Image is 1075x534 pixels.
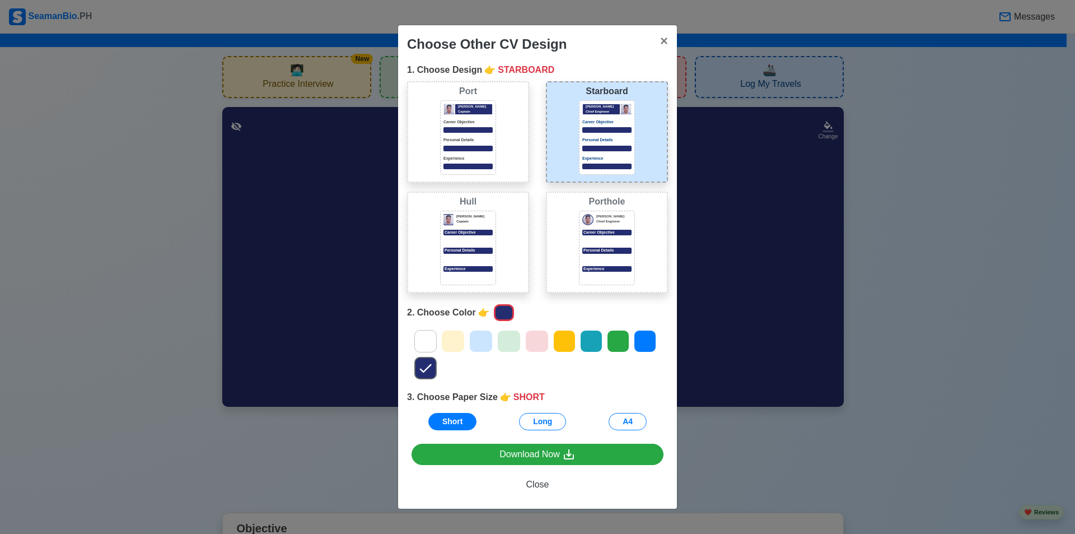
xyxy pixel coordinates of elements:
button: Short [428,413,477,430]
a: Download Now [412,444,663,466]
div: 1. Choose Design [407,63,668,77]
p: Career Objective [582,119,632,126]
p: [PERSON_NAME] [596,214,632,219]
p: Personal Details [443,137,493,143]
p: Experience [582,156,632,162]
div: Choose Other CV Design [407,34,567,54]
div: Hull [410,195,526,208]
div: Port [410,85,526,98]
span: point [484,63,496,77]
p: Career Objective [443,119,493,126]
p: [PERSON_NAME] [456,214,493,219]
span: point [478,306,489,319]
p: Personal Details [443,248,493,254]
p: Captain [458,109,492,114]
p: Chief Engineer [586,109,620,114]
div: Download Now [499,448,576,462]
p: Career Objective [443,230,493,236]
p: Experience [443,156,493,162]
div: Experience [582,266,632,272]
span: STARBOARD [498,63,554,77]
p: [PERSON_NAME] [458,104,492,109]
div: Career Objective [582,230,632,236]
p: Personal Details [582,137,632,143]
div: Porthole [549,195,665,208]
p: Experience [443,266,493,272]
span: × [660,33,668,48]
button: Close [412,474,663,495]
span: Close [526,480,549,489]
div: Personal Details [582,248,632,254]
button: Long [519,413,566,430]
p: [PERSON_NAME] [586,104,620,109]
div: Starboard [549,85,665,98]
span: SHORT [513,391,545,404]
div: 3. Choose Paper Size [407,391,668,404]
button: A4 [609,413,647,430]
div: 2. Choose Color [407,302,668,323]
p: Captain [456,219,493,224]
p: Chief Engineer [596,219,632,224]
span: point [500,391,511,404]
